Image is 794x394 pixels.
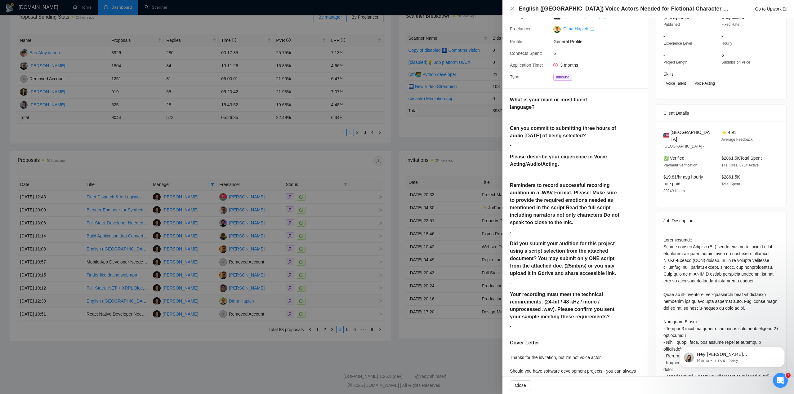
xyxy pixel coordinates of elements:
[670,334,794,377] iframe: Intercom notifications повідомлення
[553,74,572,81] span: Inbound
[721,175,740,179] span: $2861.5K
[663,212,779,229] div: Job Description
[721,156,762,161] span: $2861.5K Total Spent
[663,163,697,167] span: Payment Verification
[510,6,515,11] span: close
[510,339,539,347] h5: Cover Letter
[663,22,680,27] span: Published
[721,22,739,27] span: Fixed Rate
[591,27,594,31] span: export
[663,80,689,87] span: Voice Talent
[510,125,621,139] h5: Can you commit to submitting three hours of audio [DATE] of being selected?
[553,38,646,45] span: General Profile
[510,113,613,120] div: -
[721,53,724,58] span: 6
[755,7,787,11] a: Go to Upworkexport
[27,24,107,29] p: Message from Mariia, sent 7 год. тому
[510,229,640,236] div: -
[721,41,732,46] span: Hourly
[553,26,561,33] img: c1zpTY-JffLoXbRQoJrotKOx957DQaKHXbyZO2cx_O_lEf4DW_FWQA8_9IM84ObBVX
[692,80,717,87] span: Voice Acting
[510,96,598,111] h5: What is your main or most fluent language?
[663,132,669,139] img: 🇺🇸
[663,53,665,58] span: -
[663,144,704,148] span: [GEOGRAPHIC_DATA] -
[553,50,646,57] span: 6
[553,63,558,67] span: clock-circle
[510,6,515,11] button: Close
[663,156,685,161] span: ✅ Verified
[510,153,621,168] h5: Please describe your experience in Voice Acting/Audio/Acting.
[721,163,759,167] span: 141 Hires, 8734 Active
[721,137,753,142] span: Average Feedback
[773,373,788,388] iframe: Intercom live chat
[510,323,640,330] div: -
[663,105,779,122] div: Client Details
[510,39,524,44] span: Profile:
[563,26,594,31] a: Dima Hapich export
[510,51,542,56] span: Connects Spent:
[786,373,791,378] span: 1
[510,142,640,149] div: -
[783,7,787,11] span: export
[519,5,733,13] h4: English ([GEOGRAPHIC_DATA]) Voice Actors Needed for Fictional Character Recording
[560,63,578,68] span: 3 months
[721,60,750,64] span: Submission Price
[510,63,543,68] span: Application Time:
[663,175,703,186] span: $19.81/hr avg hourly rate paid
[27,18,107,103] span: Hey [PERSON_NAME][EMAIL_ADDRESS][DOMAIN_NAME], Looks like your Upwork agency Requestum ran out of...
[671,129,711,143] span: [GEOGRAPHIC_DATA]
[663,72,674,77] span: Skills
[510,240,621,277] h5: Did you submit your audition for this project using a script selection from the attached document...
[510,291,621,321] h5: Your recording must meet the technical requirements: (24-bit / 48 kHz / mono / unprocessed .wav)....
[663,60,687,64] span: Project Length
[510,380,531,390] button: Close
[515,382,526,389] span: Close
[721,34,723,39] span: -
[510,280,640,286] div: -
[510,170,640,177] div: -
[721,182,740,186] span: Total Spent
[663,34,665,39] span: -
[510,26,532,31] span: Freelancer:
[663,41,692,46] span: Experience Level
[510,74,520,79] span: Type:
[663,189,685,193] span: 30249 Hours
[721,130,736,135] span: ⭐ 4.91
[510,182,621,226] h5: Reminders to record successful recording audition in a .WAV Format, Please: Make sure to provide ...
